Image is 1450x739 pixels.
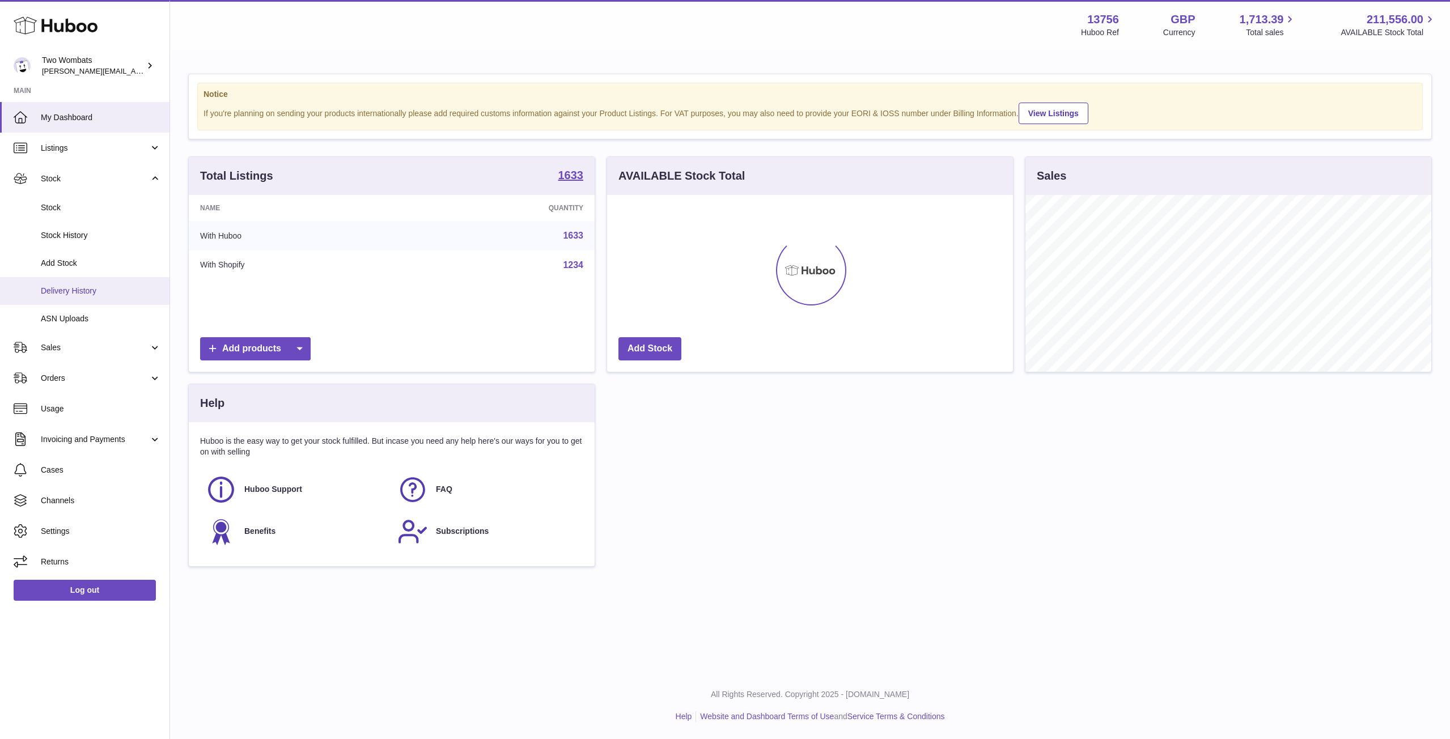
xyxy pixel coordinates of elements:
div: If you're planning on sending your products internationally please add required customs informati... [203,101,1417,124]
th: Name [189,195,408,221]
span: Stock [41,202,161,213]
span: Cases [41,465,161,475]
div: Two Wombats [42,55,144,77]
a: 1,713.39 Total sales [1240,12,1297,38]
span: AVAILABLE Stock Total [1341,27,1436,38]
a: Add products [200,337,311,360]
a: Subscriptions [397,516,578,547]
h3: Sales [1037,168,1066,184]
span: Sales [41,342,149,353]
span: Settings [41,526,161,537]
span: Usage [41,404,161,414]
span: Add Stock [41,258,161,269]
span: 211,556.00 [1367,12,1423,27]
th: Quantity [408,195,595,221]
div: Currency [1163,27,1195,38]
span: Huboo Support [244,484,302,495]
a: Huboo Support [206,474,386,505]
a: 1633 [563,231,583,240]
span: Delivery History [41,286,161,296]
a: 1234 [563,260,583,270]
p: Huboo is the easy way to get your stock fulfilled. But incase you need any help here's our ways f... [200,436,583,457]
a: Service Terms & Conditions [847,712,945,721]
span: Total sales [1246,27,1296,38]
td: With Huboo [189,221,408,250]
h3: Help [200,396,224,411]
img: philip.carroll@twowombats.com [14,57,31,74]
strong: 1633 [558,169,584,181]
a: Add Stock [618,337,681,360]
span: ASN Uploads [41,313,161,324]
span: Stock [41,173,149,184]
a: 1633 [558,169,584,183]
li: and [696,711,944,722]
a: Help [676,712,692,721]
a: FAQ [397,474,578,505]
span: Returns [41,557,161,567]
td: With Shopify [189,250,408,280]
a: Website and Dashboard Terms of Use [700,712,834,721]
span: Listings [41,143,149,154]
a: 211,556.00 AVAILABLE Stock Total [1341,12,1436,38]
span: FAQ [436,484,452,495]
strong: GBP [1171,12,1195,27]
h3: AVAILABLE Stock Total [618,168,745,184]
span: My Dashboard [41,112,161,123]
strong: Notice [203,89,1417,100]
span: [PERSON_NAME][EMAIL_ADDRESS][PERSON_NAME][DOMAIN_NAME] [42,66,288,75]
div: Huboo Ref [1081,27,1119,38]
h3: Total Listings [200,168,273,184]
span: Channels [41,495,161,506]
span: 1,713.39 [1240,12,1284,27]
a: View Listings [1019,103,1088,124]
span: Orders [41,373,149,384]
span: Stock History [41,230,161,241]
span: Invoicing and Payments [41,434,149,445]
a: Log out [14,580,156,600]
span: Subscriptions [436,526,489,537]
strong: 13756 [1087,12,1119,27]
span: Benefits [244,526,275,537]
a: Benefits [206,516,386,547]
p: All Rights Reserved. Copyright 2025 - [DOMAIN_NAME] [179,689,1441,700]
